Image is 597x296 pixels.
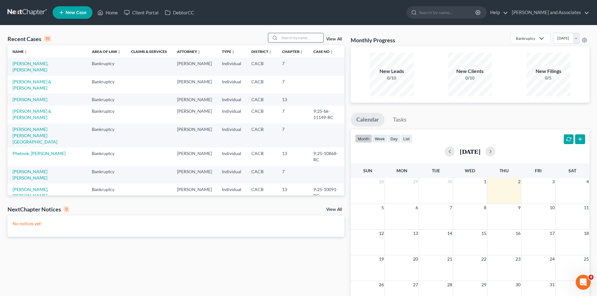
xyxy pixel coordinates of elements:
i: unfold_more [268,50,272,54]
td: [PERSON_NAME] [172,94,217,105]
a: [PERSON_NAME] & [PERSON_NAME] [13,108,51,120]
span: 20 [412,255,419,263]
h2: [DATE] [460,148,480,155]
span: 31 [549,281,555,288]
td: 7 [277,58,308,75]
span: 3 [552,178,555,185]
span: Tue [432,168,440,173]
div: 0/10 [448,75,492,81]
td: Bankruptcy [87,166,126,184]
span: 29 [481,281,487,288]
span: Wed [465,168,475,173]
td: Individual [217,166,246,184]
span: 19 [378,255,385,263]
a: View All [326,37,342,41]
a: Case Nounfold_more [313,49,333,54]
span: Thu [500,168,509,173]
span: 22 [481,255,487,263]
a: Area of Lawunfold_more [92,49,121,54]
i: unfold_more [300,50,303,54]
span: 28 [378,178,385,185]
td: Individual [217,148,246,165]
span: 25 [583,255,589,263]
div: NextChapter Notices [8,205,69,213]
td: 9:25-10868-RC [308,148,344,165]
td: 7 [277,106,308,123]
i: unfold_more [24,50,28,54]
a: Typeunfold_more [222,49,235,54]
td: Individual [217,106,246,123]
a: Chapterunfold_more [282,49,303,54]
span: 4 [589,275,594,280]
td: CACB [246,123,277,148]
td: [PERSON_NAME] [172,76,217,94]
td: Individual [217,123,246,148]
span: 12 [378,230,385,237]
span: 8 [483,204,487,211]
button: week [372,134,388,143]
p: No notices yet! [13,221,339,227]
td: 13 [277,94,308,105]
input: Search by name... [280,33,323,42]
td: CACB [246,76,277,94]
button: day [388,134,401,143]
a: Phetnok, [PERSON_NAME] [13,151,65,156]
span: 7 [449,204,453,211]
td: 13 [277,148,308,165]
td: Bankruptcy [87,58,126,75]
a: [PERSON_NAME] & [PERSON_NAME] [13,79,51,91]
iframe: Intercom live chat [576,275,591,290]
td: CACB [246,166,277,184]
td: 7 [277,166,308,184]
div: 0/10 [370,75,414,81]
td: Bankruptcy [87,184,126,201]
span: Mon [396,168,407,173]
a: Home [94,7,121,18]
a: Attorneyunfold_more [177,49,201,54]
a: [PERSON_NAME] [PERSON_NAME] [13,169,47,180]
a: Calendar [351,113,385,127]
span: New Case [65,10,86,15]
span: 10 [549,204,555,211]
div: Recent Cases [8,35,51,43]
div: New Leads [370,68,414,75]
td: [PERSON_NAME] [172,58,217,75]
h3: Monthly Progress [351,36,395,44]
span: 24 [549,255,555,263]
td: CACB [246,58,277,75]
span: 30 [515,281,521,288]
td: CACB [246,148,277,165]
span: 4 [586,178,589,185]
span: 23 [515,255,521,263]
span: 30 [447,178,453,185]
th: Claims & Services [126,45,172,58]
button: month [355,134,372,143]
td: [PERSON_NAME] [172,184,217,201]
a: Nameunfold_more [13,49,28,54]
i: unfold_more [117,50,121,54]
i: unfold_more [231,50,235,54]
td: 9:25-bk-11149-RC [308,106,344,123]
a: [PERSON_NAME], [PERSON_NAME] [13,187,48,198]
td: Bankruptcy [87,148,126,165]
span: 5 [381,204,385,211]
td: Bankruptcy [87,106,126,123]
td: CACB [246,184,277,201]
td: Individual [217,76,246,94]
td: [PERSON_NAME] [172,148,217,165]
td: 9:25-10091-RC [308,184,344,201]
button: list [401,134,412,143]
div: New Clients [448,68,492,75]
span: 11 [583,204,589,211]
span: 9 [517,204,521,211]
span: 26 [378,281,385,288]
span: 14 [447,230,453,237]
span: Sun [363,168,372,173]
td: Bankruptcy [87,123,126,148]
td: 7 [277,76,308,94]
span: 13 [412,230,419,237]
td: CACB [246,106,277,123]
a: [PERSON_NAME], [PERSON_NAME] [13,61,48,72]
a: Help [487,7,508,18]
a: View All [326,207,342,212]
